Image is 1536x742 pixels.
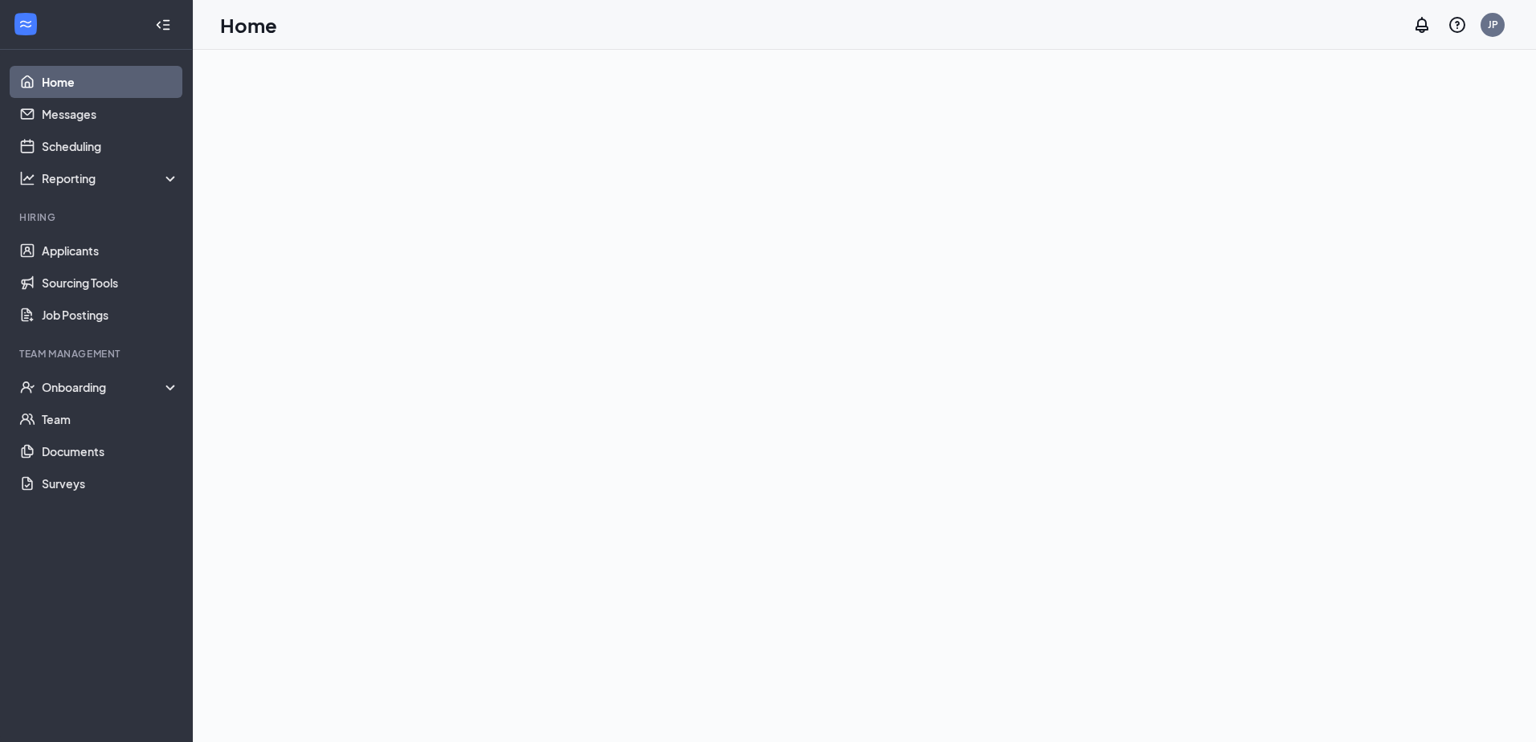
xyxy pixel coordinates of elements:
svg: Analysis [19,170,35,186]
a: Job Postings [42,299,179,331]
svg: Collapse [155,17,171,33]
svg: QuestionInfo [1448,15,1467,35]
div: Hiring [19,210,176,224]
h1: Home [220,11,277,39]
svg: UserCheck [19,379,35,395]
a: Applicants [42,234,179,267]
a: Messages [42,98,179,130]
svg: WorkstreamLogo [18,16,34,32]
a: Team [42,403,179,435]
svg: Notifications [1412,15,1432,35]
div: Reporting [42,170,180,186]
div: Team Management [19,347,176,361]
div: Onboarding [42,379,165,395]
a: Surveys [42,467,179,499]
a: Sourcing Tools [42,267,179,299]
div: JP [1488,18,1498,31]
a: Scheduling [42,130,179,162]
a: Home [42,66,179,98]
a: Documents [42,435,179,467]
